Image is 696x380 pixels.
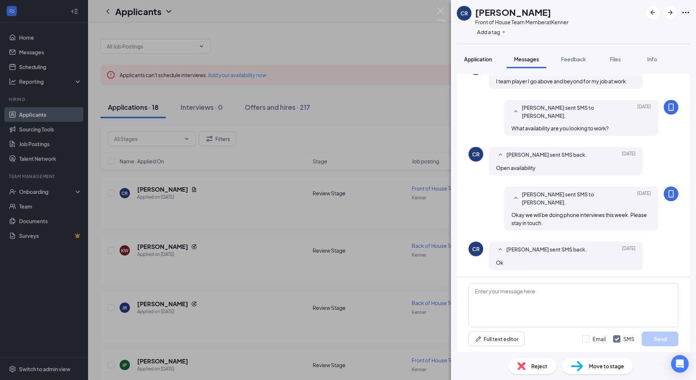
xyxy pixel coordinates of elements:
div: CR [472,245,480,253]
div: Front of House Team Member at Kenner [475,18,569,26]
svg: MobileSms [667,189,675,198]
svg: SmallChevronUp [496,245,505,254]
h1: [PERSON_NAME] [475,6,551,18]
svg: SmallChevronUp [496,151,505,159]
svg: MobileSms [667,103,675,112]
span: Application [464,56,492,62]
div: CR [472,151,480,158]
svg: ArrowRight [666,8,675,17]
button: PlusAdd a tag [475,28,508,36]
span: Reject [531,362,547,370]
span: Move to stage [589,362,624,370]
svg: ArrowLeftNew [648,8,657,17]
span: Files [610,56,621,62]
span: Okay we will be doing phone interviews this week. Please stay in touch. [511,211,647,226]
svg: Plus [502,30,506,34]
span: What availability are you looking to work? [511,125,609,131]
button: Send [642,332,678,346]
span: [PERSON_NAME] sent SMS to [PERSON_NAME]. [522,190,618,206]
span: I team player I go above and beyond for my job at work [496,78,626,84]
div: Open Intercom Messenger [671,355,689,373]
span: Info [647,56,657,62]
svg: SmallChevronUp [511,194,520,203]
span: [DATE] [622,151,635,159]
div: CR [460,10,468,17]
span: Messages [514,56,539,62]
span: [PERSON_NAME] sent SMS to [PERSON_NAME]. [522,104,618,120]
span: [DATE] [622,245,635,254]
svg: SmallChevronUp [511,107,520,116]
span: [DATE] [637,104,651,120]
button: Full text editorPen [469,332,525,346]
button: ArrowLeftNew [646,6,659,19]
span: [PERSON_NAME] sent SMS back. [506,245,587,254]
span: Ok [496,259,503,266]
span: Feedback [561,56,586,62]
span: Open availability [496,164,536,171]
button: ArrowRight [664,6,677,19]
span: [DATE] [637,190,651,206]
span: [PERSON_NAME] sent SMS back. [506,151,587,159]
svg: Ellipses [681,8,690,17]
svg: Pen [475,335,482,343]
